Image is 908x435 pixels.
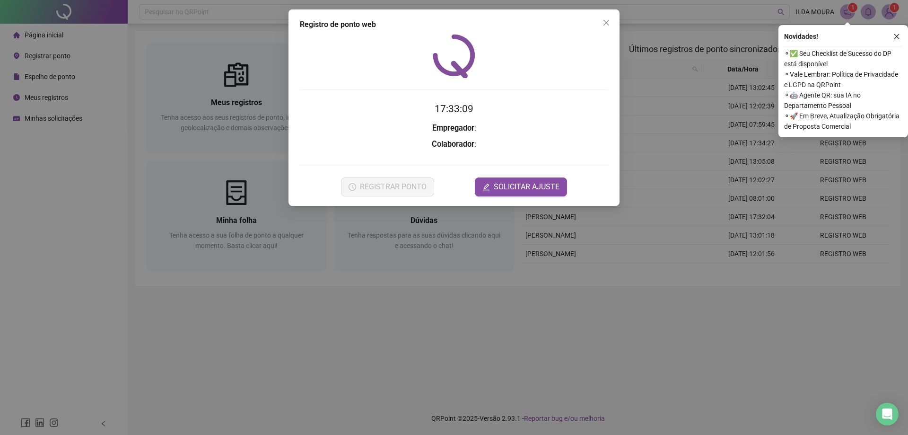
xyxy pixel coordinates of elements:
span: close [893,33,900,40]
strong: Colaborador [432,140,474,149]
button: editSOLICITAR AJUSTE [475,178,567,196]
time: 17:33:09 [435,103,473,115]
div: Registro de ponto web [300,19,608,30]
button: REGISTRAR PONTO [341,178,434,196]
button: Close [599,15,614,30]
span: ⚬ ✅ Seu Checklist de Sucesso do DP está disponível [784,48,902,69]
strong: Empregador [432,124,474,133]
span: SOLICITAR AJUSTE [494,181,559,193]
span: ⚬ 🤖 Agente QR: sua IA no Departamento Pessoal [784,90,902,111]
span: ⚬ 🚀 Em Breve, Atualização Obrigatória de Proposta Comercial [784,111,902,132]
img: QRPoint [433,34,475,78]
div: Open Intercom Messenger [876,403,899,426]
h3: : [300,122,608,134]
span: ⚬ Vale Lembrar: Política de Privacidade e LGPD na QRPoint [784,69,902,90]
span: Novidades ! [784,31,818,42]
h3: : [300,138,608,151]
span: close [602,19,610,27]
span: edit [482,183,490,191]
